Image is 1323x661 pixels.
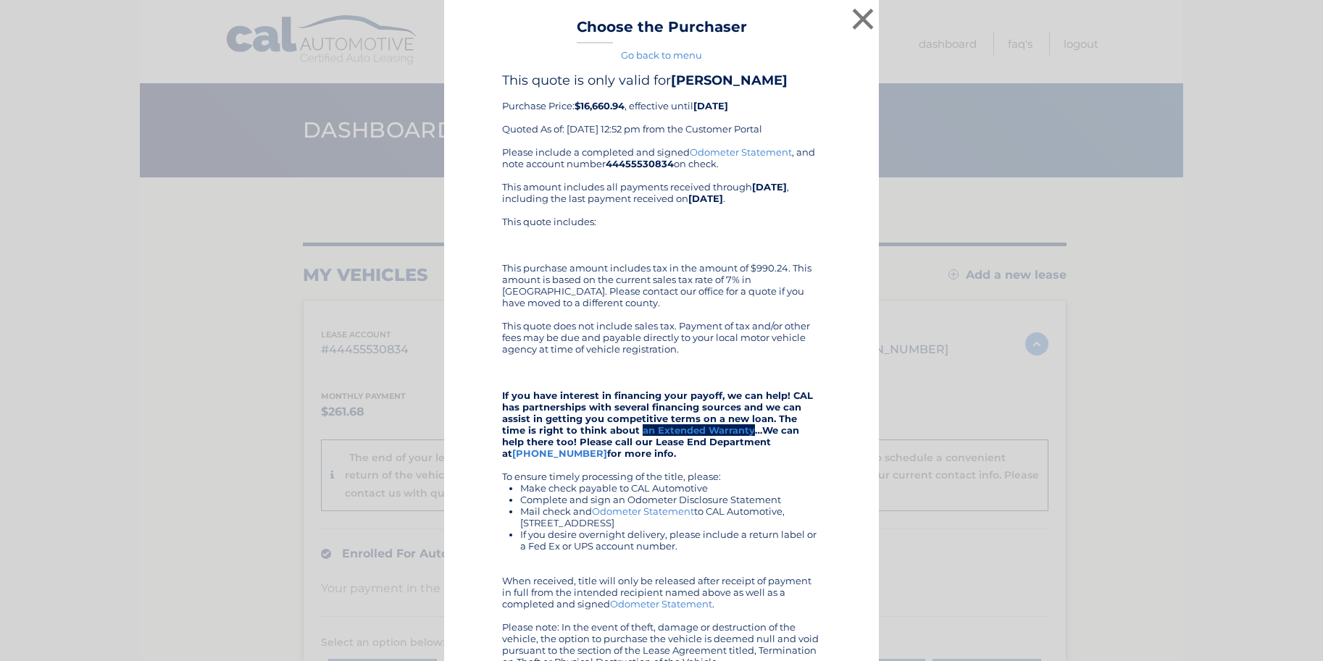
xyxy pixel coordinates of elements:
b: [DATE] [688,193,723,204]
div: This quote includes: This purchase amount includes tax in the amount of $990.24. This amount is b... [502,216,821,308]
a: Go back to menu [621,49,702,61]
a: Odometer Statement [610,598,712,610]
strong: If you have interest in financing your payoff, we can help! CAL has partnerships with several fin... [502,390,813,459]
li: Make check payable to CAL Automotive [520,482,821,494]
li: If you desire overnight delivery, please include a return label or a Fed Ex or UPS account number. [520,529,821,552]
b: $16,660.94 [575,100,625,111]
a: [PHONE_NUMBER] [512,447,607,459]
li: Mail check and to CAL Automotive, [STREET_ADDRESS] [520,505,821,529]
li: Complete and sign an Odometer Disclosure Statement [520,494,821,505]
b: [DATE] [752,181,787,193]
button: × [848,4,877,33]
a: Odometer Statement [690,146,792,158]
b: [DATE] [693,100,728,111]
h3: Choose the Purchaser [577,18,747,43]
b: 44455530834 [606,158,674,169]
div: Purchase Price: , effective until Quoted As of: [DATE] 12:52 pm from the Customer Portal [502,72,821,146]
h4: This quote is only valid for [502,72,821,88]
b: [PERSON_NAME] [671,72,788,88]
a: Odometer Statement [592,505,694,517]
